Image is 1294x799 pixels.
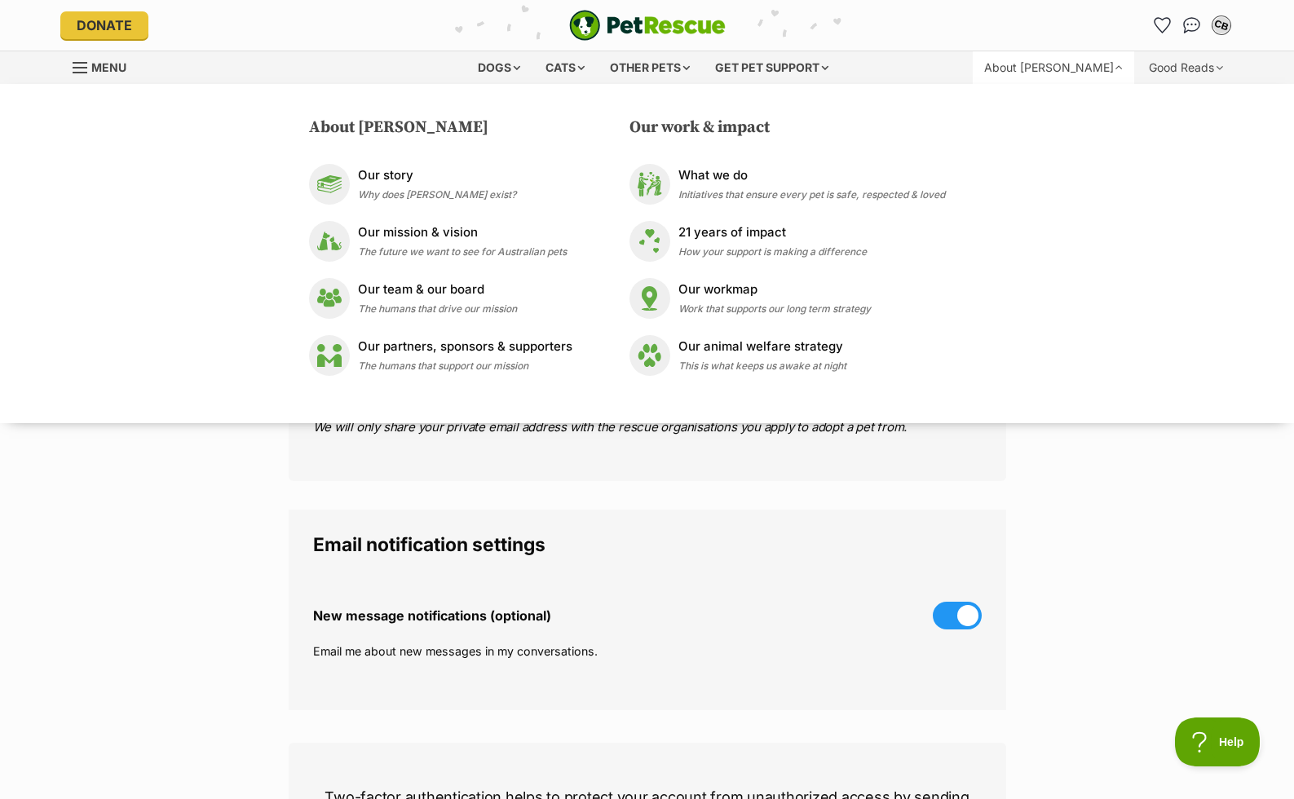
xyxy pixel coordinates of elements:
p: What we do [678,166,945,185]
div: CB [1211,15,1232,36]
img: Our partners, sponsors & supporters [309,335,350,376]
a: Our workmap Our workmap Work that supports our long term strategy [629,278,945,319]
span: Initiatives that ensure every pet is safe, respected & loved [678,188,945,201]
div: Cats [534,51,596,84]
a: 21 years of impact 21 years of impact How your support is making a difference [629,221,945,262]
p: 21 years of impact [678,223,867,242]
div: Dogs [466,51,532,84]
img: chat-41dd97257d64d25036548639549fe6c8038ab92f7586957e7f3b1b290dea8141.svg [1183,17,1200,33]
img: logo-e224e6f780fb5917bec1dbf3a21bbac754714ae5b6737aabdf751b685950b380.svg [569,10,726,41]
a: Menu [73,51,138,81]
a: Our team & our board Our team & our board The humans that drive our mission [309,278,572,319]
a: What we do What we do Initiatives that ensure every pet is safe, respected & loved [629,164,945,205]
img: What we do [629,164,670,205]
p: Our workmap [678,280,871,299]
iframe: Help Scout Beacon - Open [1175,717,1261,766]
a: Conversations [1179,12,1205,38]
span: The humans that drive our mission [358,302,517,315]
span: Why does [PERSON_NAME] exist? [358,188,516,201]
span: The future we want to see for Australian pets [358,245,567,258]
span: Menu [91,60,126,74]
a: Favourites [1150,12,1176,38]
a: Our story Our story Why does [PERSON_NAME] exist? [309,164,572,205]
a: Our partners, sponsors & supporters Our partners, sponsors & supporters The humans that support o... [309,335,572,376]
p: Our team & our board [358,280,517,299]
a: Donate [60,11,148,39]
h3: About [PERSON_NAME] [309,117,581,139]
img: Our team & our board [309,278,350,319]
img: 21 years of impact [629,221,670,262]
span: This is what keeps us awake at night [678,360,846,372]
span: The humans that support our mission [358,360,528,372]
div: Get pet support [704,51,840,84]
img: Our workmap [629,278,670,319]
p: Our animal welfare strategy [678,338,846,356]
fieldset: Email notification settings [289,510,1006,710]
ul: Account quick links [1150,12,1234,38]
legend: Email notification settings [313,534,982,555]
a: Our animal welfare strategy Our animal welfare strategy This is what keeps us awake at night [629,335,945,376]
p: Our story [358,166,516,185]
button: My account [1204,8,1238,42]
p: Our mission & vision [358,223,567,242]
a: PetRescue [569,10,726,41]
span: Work that supports our long term strategy [678,302,871,315]
a: Our mission & vision Our mission & vision The future we want to see for Australian pets [309,221,572,262]
p: We will only share your private email address with the rescue organisations you apply to adopt a ... [313,418,982,437]
img: Our story [309,164,350,205]
h3: Our work & impact [629,117,953,139]
span: New message notifications (optional) [313,608,551,623]
div: About [PERSON_NAME] [973,51,1134,84]
img: Our mission & vision [309,221,350,262]
p: Our partners, sponsors & supporters [358,338,572,356]
div: Other pets [598,51,701,84]
div: Good Reads [1137,51,1234,84]
span: How your support is making a difference [678,245,867,258]
img: Our animal welfare strategy [629,335,670,376]
p: Email me about new messages in my conversations. [313,642,982,660]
